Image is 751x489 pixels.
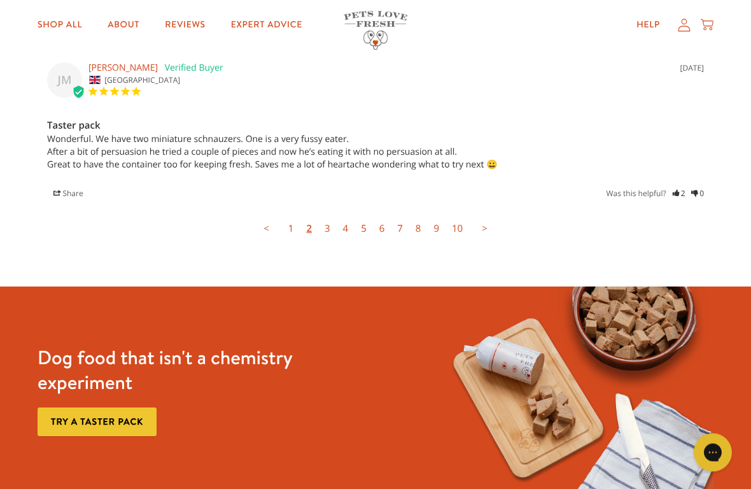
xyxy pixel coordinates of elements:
[47,134,704,172] p: Wonderful. We have two miniature schnauzers. One is a very fussy eater. After a bit of persuasion...
[87,87,141,98] span: 5-Star Rating Review
[300,216,318,242] a: Page 2
[607,188,705,201] div: Was this helpful?
[391,216,409,242] a: Page 7
[27,13,92,38] a: Shop All
[221,13,312,38] a: Expert Advice
[680,63,704,74] div: [DATE]
[318,216,337,242] a: Page 3
[47,63,82,99] div: JM
[97,13,150,38] a: About
[626,13,670,38] a: Help
[38,346,313,395] h3: Dog food that isn't a chemistry experiment
[673,188,685,201] i: 2
[47,118,704,134] h3: Taster pack
[337,216,355,242] a: Page 4
[409,216,428,242] a: Page 8
[673,188,685,199] a: Rate review as helpful
[691,188,704,201] i: 0
[687,429,738,476] iframe: Gorgias live chat messenger
[282,216,300,242] a: Page 1
[446,216,469,242] a: Page 10
[373,216,391,242] a: Page 6
[47,220,704,238] ul: Reviews Pagination
[354,216,373,242] a: Page 5
[427,216,446,242] a: Page 9
[38,408,157,437] a: Try a taster pack
[104,75,180,86] span: [GEOGRAPHIC_DATA]
[344,11,407,50] img: Pets Love Fresh
[475,216,494,242] a: Next page
[89,76,101,85] img: United Kingdom
[155,13,215,38] a: Reviews
[88,62,158,74] strong: [PERSON_NAME]
[257,216,276,242] a: Previous page
[691,188,704,199] a: Rate review as not helpful
[47,187,90,201] span: Share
